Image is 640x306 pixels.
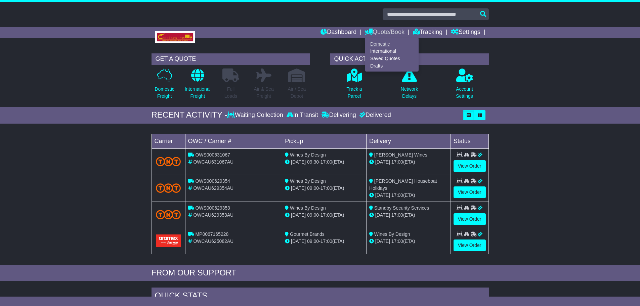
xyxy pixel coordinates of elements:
div: Quote/Book [365,38,419,72]
a: NetworkDelays [400,68,418,103]
a: AccountSettings [456,68,473,103]
div: - (ETA) [285,185,364,192]
span: 17:00 [391,238,403,244]
a: Quote/Book [365,27,404,38]
span: [DATE] [375,238,390,244]
span: Wines By Design [290,178,326,184]
span: 09:00 [307,212,319,218]
span: 17:00 [321,159,332,165]
a: International [365,48,418,55]
a: InternationalFreight [184,68,211,103]
span: OWCAU629354AU [193,185,233,191]
a: Domestic [365,40,418,48]
a: View Order [454,186,486,198]
span: Wines By Design [374,231,410,237]
p: International Freight [185,86,211,100]
div: FROM OUR SUPPORT [152,268,489,278]
span: OWCAU629353AU [193,212,233,218]
div: Delivering [320,112,358,119]
td: Carrier [152,134,185,148]
span: [DATE] [291,185,306,191]
img: Aramex.png [156,234,181,247]
span: [DATE] [291,238,306,244]
p: Track a Parcel [346,86,362,100]
span: 09:30 [307,159,319,165]
img: TNT_Domestic.png [156,210,181,219]
span: 17:00 [321,238,332,244]
a: Saved Quotes [365,55,418,62]
div: - (ETA) [285,238,364,245]
span: Standby Security Services [374,205,429,211]
a: View Order [454,213,486,225]
img: TNT_Domestic.png [156,183,181,192]
a: View Order [454,160,486,172]
p: Account Settings [456,86,473,100]
div: (ETA) [369,192,448,199]
p: Network Delays [401,86,418,100]
span: 17:00 [391,212,403,218]
span: OWCAU625082AU [193,238,233,244]
span: [DATE] [291,159,306,165]
a: Tracking [413,27,442,38]
span: OWS000629353 [195,205,230,211]
span: 17:00 [321,212,332,218]
span: Wines By Design [290,205,326,211]
div: GET A QUOTE [152,53,310,65]
div: In Transit [285,112,320,119]
div: - (ETA) [285,159,364,166]
td: OWC / Carrier # [185,134,282,148]
p: Air & Sea Freight [254,86,274,100]
span: 17:00 [391,159,403,165]
div: Quick Stats [152,288,489,306]
div: (ETA) [369,238,448,245]
span: OWS000629354 [195,178,230,184]
span: Wines By Design [290,152,326,158]
td: Delivery [366,134,451,148]
span: [DATE] [375,159,390,165]
span: Gourmet Brands [290,231,325,237]
div: Delivered [358,112,391,119]
div: - (ETA) [285,212,364,219]
div: QUICK ACTIONS [330,53,489,65]
span: [PERSON_NAME] Houseboat Holidays [369,178,437,191]
a: Drafts [365,62,418,70]
span: OWCAU631067AU [193,159,233,165]
p: Air / Sea Depot [288,86,306,100]
span: 09:00 [307,185,319,191]
span: [DATE] [291,212,306,218]
a: DomesticFreight [154,68,174,103]
p: Full Loads [222,86,239,100]
img: TNT_Domestic.png [156,157,181,166]
span: 09:00 [307,238,319,244]
span: 17:00 [391,192,403,198]
td: Pickup [282,134,367,148]
span: [DATE] [375,192,390,198]
div: (ETA) [369,159,448,166]
p: Domestic Freight [155,86,174,100]
a: Track aParcel [346,68,362,103]
span: MP0067165228 [195,231,228,237]
div: Waiting Collection [227,112,285,119]
span: [PERSON_NAME] Wines [374,152,427,158]
a: Dashboard [321,27,356,38]
a: Settings [451,27,480,38]
td: Status [451,134,488,148]
span: [DATE] [375,212,390,218]
span: OWS000631067 [195,152,230,158]
div: (ETA) [369,212,448,219]
span: 17:00 [321,185,332,191]
a: View Order [454,239,486,251]
div: RECENT ACTIVITY - [152,110,227,120]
